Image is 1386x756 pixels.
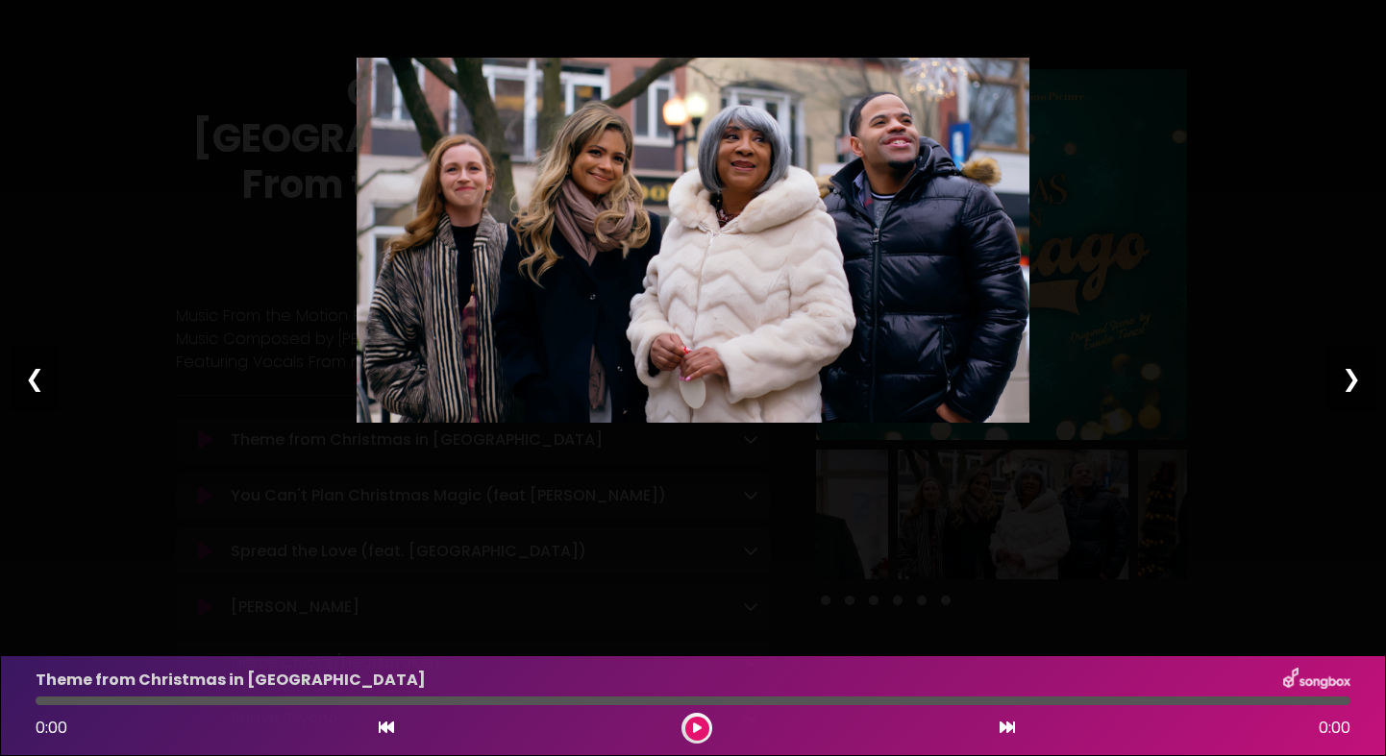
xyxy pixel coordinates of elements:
[1326,346,1376,411] div: ❯
[1319,717,1350,740] span: 0:00
[36,717,67,739] span: 0:00
[36,669,426,692] p: Theme from Christmas in [GEOGRAPHIC_DATA]
[1283,668,1350,693] img: songbox-logo-white.png
[357,58,1029,423] img: WISd5RfRYqpUJh47RNHh
[10,346,60,411] div: ❮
